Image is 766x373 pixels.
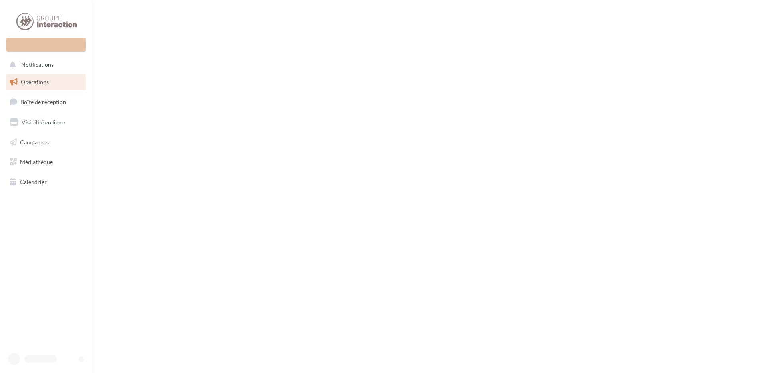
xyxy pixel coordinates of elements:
[21,62,54,68] span: Notifications
[20,178,47,185] span: Calendrier
[5,154,87,170] a: Médiathèque
[5,174,87,191] a: Calendrier
[5,74,87,90] a: Opérations
[20,158,53,165] span: Médiathèque
[5,114,87,131] a: Visibilité en ligne
[20,98,66,105] span: Boîte de réception
[5,134,87,151] a: Campagnes
[21,78,49,85] span: Opérations
[20,138,49,145] span: Campagnes
[6,38,86,52] div: Nouvelle campagne
[22,119,65,126] span: Visibilité en ligne
[5,93,87,110] a: Boîte de réception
